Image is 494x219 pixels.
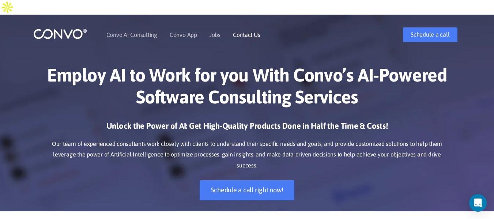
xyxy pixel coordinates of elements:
p: Our team of experienced consultants work closely with clients to understand their specific needs ... [44,139,450,171]
h3: Unlock the Power of AI: Get High-Quality Products Done in Half the Time & Costs! [44,121,450,137]
img: logo_1.png [33,28,87,39]
h1: Employ AI to Work for you With Convo’s AI-Powered Software Consulting Services [44,64,450,113]
div: Open Intercom Messenger [469,194,487,212]
a: Convo AI Consulting [106,32,157,38]
a: Contact Us [233,32,260,38]
a: Convo App [170,32,197,38]
a: Schedule a call right now! [200,180,295,200]
a: Jobs [210,32,220,38]
a: Schedule a call [403,27,457,42]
